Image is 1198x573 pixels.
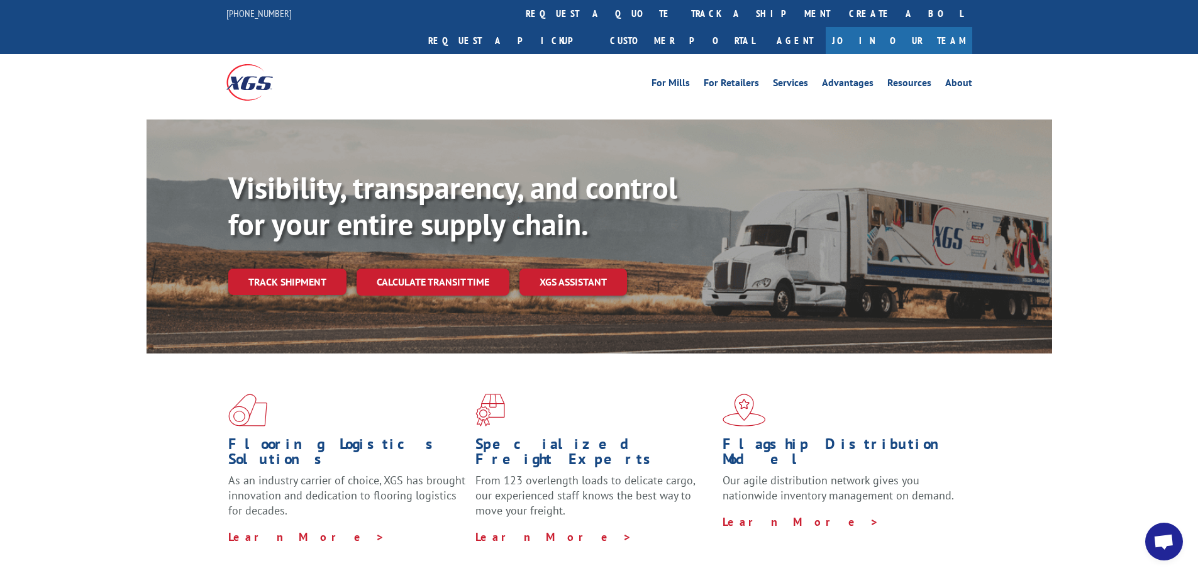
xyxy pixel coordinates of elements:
h1: Flagship Distribution Model [723,437,960,473]
a: Track shipment [228,269,347,295]
a: XGS ASSISTANT [519,269,627,296]
a: Learn More > [475,530,632,544]
b: Visibility, transparency, and control for your entire supply chain. [228,168,677,243]
a: For Mills [652,78,690,92]
a: Request a pickup [419,27,601,54]
a: Resources [887,78,931,92]
a: About [945,78,972,92]
h1: Specialized Freight Experts [475,437,713,473]
span: As an industry carrier of choice, XGS has brought innovation and dedication to flooring logistics... [228,473,465,518]
a: Learn More > [723,515,879,529]
a: Learn More > [228,530,385,544]
a: Join Our Team [826,27,972,54]
a: Calculate transit time [357,269,509,296]
h1: Flooring Logistics Solutions [228,437,466,473]
a: For Retailers [704,78,759,92]
img: xgs-icon-focused-on-flooring-red [475,394,505,426]
a: Customer Portal [601,27,764,54]
a: Agent [764,27,826,54]
a: Services [773,78,808,92]
a: [PHONE_NUMBER] [226,7,292,19]
a: Advantages [822,78,874,92]
p: From 123 overlength loads to delicate cargo, our experienced staff knows the best way to move you... [475,473,713,529]
span: Our agile distribution network gives you nationwide inventory management on demand. [723,473,954,503]
img: xgs-icon-total-supply-chain-intelligence-red [228,394,267,426]
div: Open chat [1145,523,1183,560]
img: xgs-icon-flagship-distribution-model-red [723,394,766,426]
